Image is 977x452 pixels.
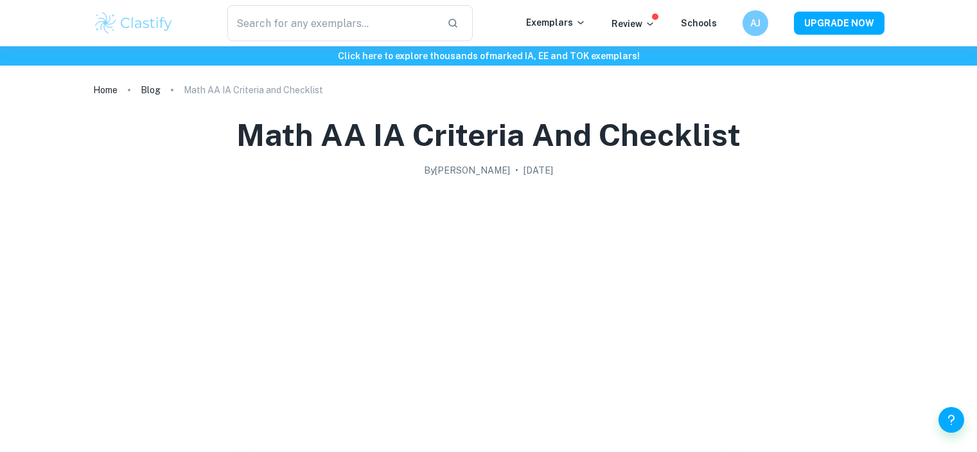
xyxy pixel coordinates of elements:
[526,15,586,30] p: Exemplars
[748,16,762,30] h6: AJ
[93,10,175,36] img: Clastify logo
[612,17,655,31] p: Review
[141,81,161,99] a: Blog
[236,114,741,156] h1: Math AA IA Criteria and Checklist
[524,163,553,177] h2: [DATE]
[232,183,746,440] img: Math AA IA Criteria and Checklist cover image
[938,407,964,433] button: Help and Feedback
[227,5,437,41] input: Search for any exemplars...
[93,81,118,99] a: Home
[424,163,510,177] h2: By [PERSON_NAME]
[681,18,717,28] a: Schools
[794,12,885,35] button: UPGRADE NOW
[515,163,518,177] p: •
[3,49,974,63] h6: Click here to explore thousands of marked IA, EE and TOK exemplars !
[743,10,768,36] button: AJ
[184,83,323,97] p: Math AA IA Criteria and Checklist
